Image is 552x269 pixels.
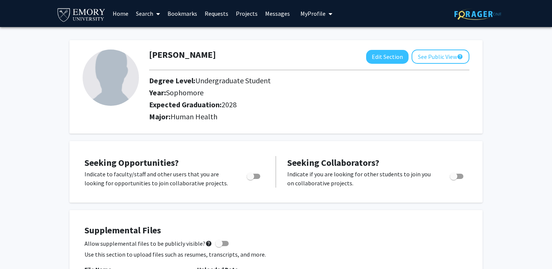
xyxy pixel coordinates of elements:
h2: Year: [149,88,435,97]
span: Undergraduate Student [195,76,271,85]
a: Projects [232,0,261,27]
button: Edit Section [366,50,409,64]
a: Bookmarks [164,0,201,27]
span: Human Health [170,112,217,121]
mat-icon: help [457,52,463,61]
p: Indicate if you are looking for other students to join you on collaborative projects. [287,170,436,188]
div: Toggle [447,170,468,181]
span: Sophomore [166,88,204,97]
mat-icon: help [205,239,212,248]
h2: Expected Graduation: [149,100,435,109]
a: Requests [201,0,232,27]
img: ForagerOne Logo [454,8,501,20]
img: Emory University Logo [56,6,106,23]
a: Search [132,0,164,27]
img: Profile Picture [83,50,139,106]
span: My Profile [300,10,326,17]
div: Toggle [244,170,264,181]
span: 2028 [222,100,237,109]
h2: Major: [149,112,469,121]
a: Home [109,0,132,27]
h1: [PERSON_NAME] [149,50,216,60]
p: Use this section to upload files such as resumes, transcripts, and more. [84,250,468,259]
p: Indicate to faculty/staff and other users that you are looking for opportunities to join collabor... [84,170,232,188]
span: Seeking Collaborators? [287,157,379,168]
span: Seeking Opportunities? [84,157,179,168]
a: Messages [261,0,294,27]
span: Allow supplemental files to be publicly visible? [84,239,212,248]
h2: Degree Level: [149,76,435,85]
button: See Public View [412,50,469,64]
h4: Supplemental Files [84,225,468,236]
iframe: Chat [6,235,32,263]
